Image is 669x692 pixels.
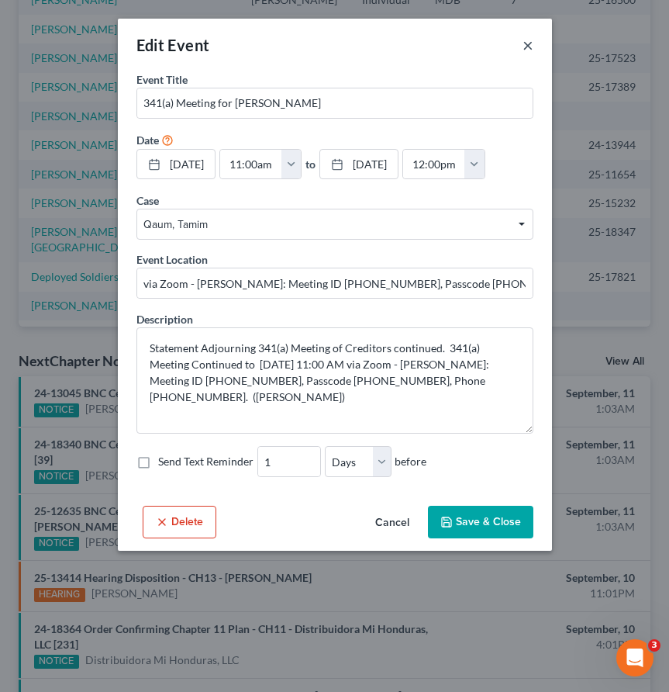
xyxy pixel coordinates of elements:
[136,251,208,268] label: Event Location
[363,507,422,538] button: Cancel
[403,150,465,179] input: -- : --
[395,454,426,469] span: before
[143,506,216,538] button: Delete
[428,506,533,538] button: Save & Close
[158,454,253,469] label: Send Text Reminder
[136,73,188,86] span: Event Title
[136,132,159,148] label: Date
[522,36,533,54] button: ×
[258,447,320,476] input: --
[137,268,533,298] input: Enter location...
[320,150,398,179] a: [DATE]
[616,639,653,676] iframe: Intercom live chat
[137,150,215,179] a: [DATE]
[137,88,533,118] input: Enter event name...
[143,216,526,233] span: Qaum, Tamim
[305,156,316,172] label: to
[220,150,282,179] input: -- : --
[136,36,210,54] span: Edit Event
[136,209,533,240] span: Select box activate
[136,192,159,209] label: Case
[136,311,193,327] label: Description
[648,639,660,652] span: 3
